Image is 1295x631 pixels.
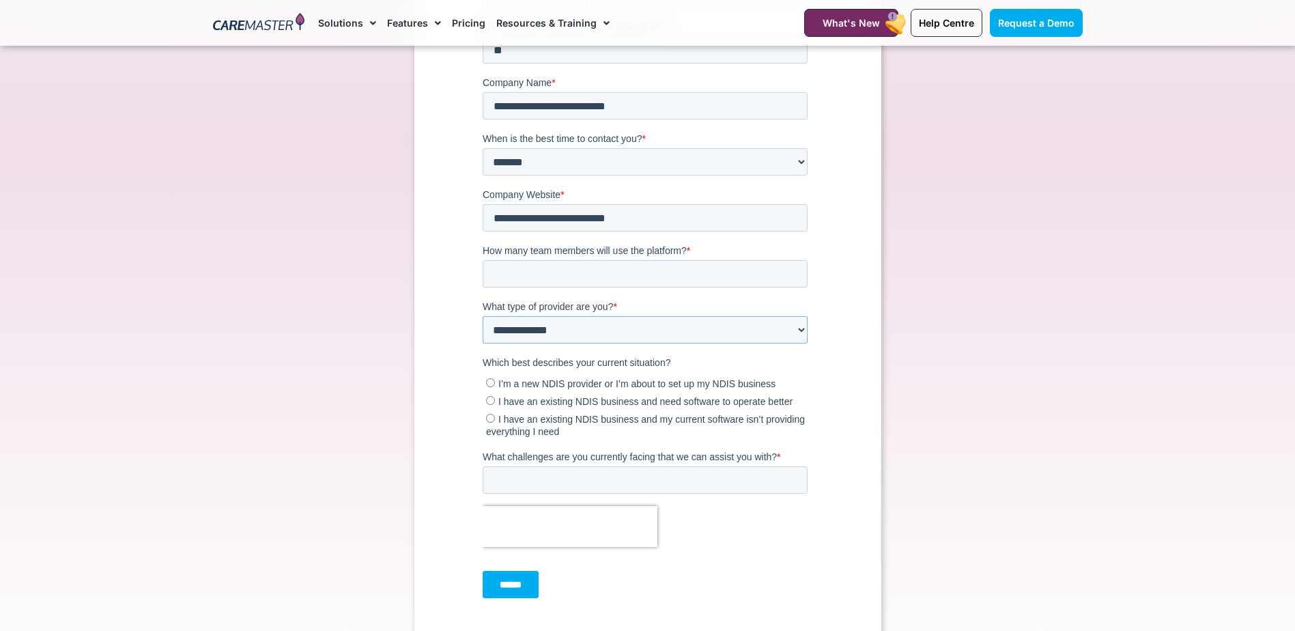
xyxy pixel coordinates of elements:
span: What's New [823,17,880,29]
a: Help Centre [911,9,982,37]
span: Help Centre [919,17,974,29]
a: What's New [804,9,898,37]
a: Request a Demo [990,9,1083,37]
img: CareMaster Logo [213,13,305,33]
span: Request a Demo [998,17,1075,29]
